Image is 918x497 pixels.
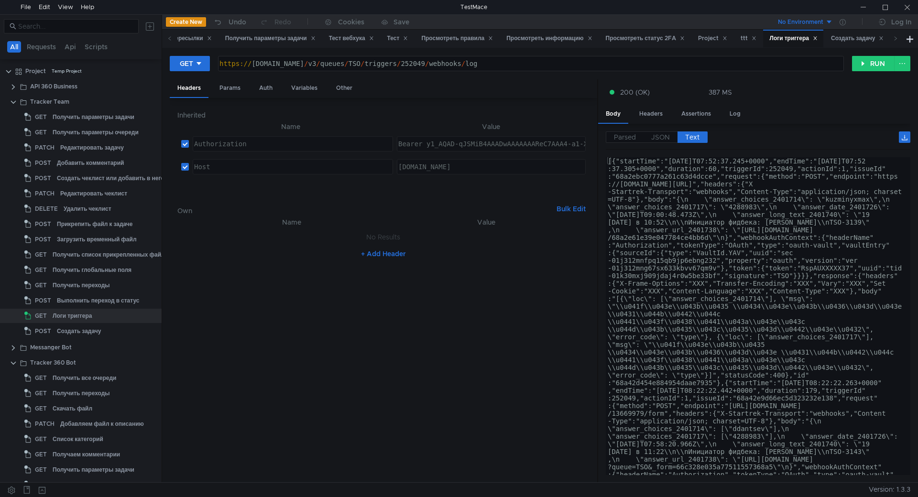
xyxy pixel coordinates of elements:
span: GET [35,432,47,446]
span: GET [35,278,47,292]
span: POST [35,217,51,231]
div: GET [180,58,193,69]
button: Scripts [82,41,110,53]
div: Undo [229,16,246,28]
div: Params [212,79,248,97]
button: Bulk Edit [553,203,590,215]
span: Parsed [614,133,636,141]
button: Create New [166,17,206,27]
div: Скачать файл [53,401,92,416]
span: POST [35,232,51,247]
div: Cookies [338,16,364,28]
button: All [7,41,21,53]
div: Save [393,19,409,25]
th: Value [393,121,590,132]
div: Тест [387,33,408,43]
button: No Environment [766,14,833,30]
div: Создать чеклист или добавить в него пункты [57,171,186,185]
span: JSON [651,133,670,141]
span: 200 (OK) [620,87,650,97]
div: Логи триггера [770,33,818,43]
div: Получить параметры задачи [53,463,134,477]
th: Name [189,121,393,132]
div: Найти задачи [57,478,95,492]
span: GET [35,386,47,400]
div: Получить переходы [53,278,110,292]
th: Value [391,216,582,228]
th: Name [193,216,391,228]
span: POST [35,324,51,338]
div: Other [328,79,360,97]
div: Просмотреть правила [421,33,493,43]
span: GET [35,463,47,477]
div: Получить глобальные поля [53,263,131,277]
div: Получить параметры очереди [53,125,139,140]
div: Assertions [674,105,719,123]
div: Выполнить переход в статус [57,293,139,308]
span: POST [35,478,51,492]
div: Редактировать задачу [60,140,124,155]
div: Tracker Team [30,95,69,109]
div: Получить параметры задачи [53,110,134,124]
input: Search... [18,21,133,32]
div: Temp Project [52,64,82,78]
div: Добавляем файл к описанию [60,417,144,431]
button: Redo [253,15,298,29]
button: Api [62,41,79,53]
span: GET [35,110,47,124]
h6: Own [177,205,553,216]
div: Headers [632,105,670,123]
span: PATCH [35,186,55,201]
div: Тест вебхука [329,33,374,43]
div: Просмотреть статус 2FA [606,33,685,43]
div: Redo [274,16,291,28]
div: Удалить чеклист [64,202,111,216]
div: 387 MS [709,88,732,97]
span: GET [35,125,47,140]
div: Прикрепить файл к задаче [57,217,133,231]
div: API 360 Business [30,79,77,94]
h6: Inherited [177,109,590,121]
div: Просмотреть информацию [506,33,592,43]
div: ttt [741,33,756,43]
span: Text [685,133,699,141]
button: + Add Header [357,248,410,259]
button: RUN [852,56,895,71]
div: Редактировать чеклист [60,186,127,201]
span: GET [35,248,47,262]
span: GET [35,371,47,385]
span: GET [35,263,47,277]
span: GET [35,309,47,323]
span: POST [35,156,51,170]
div: Получить параметры задачи [225,33,316,43]
div: Получить список прикрепленных файлов [53,248,172,262]
div: Body [598,105,628,124]
div: Логи триггера [53,309,92,323]
div: Variables [284,79,325,97]
button: Undo [206,15,253,29]
div: Project [698,33,727,43]
span: POST [35,293,51,308]
button: Requests [24,41,59,53]
div: No Environment [778,18,823,27]
div: Messanger Bot [30,340,72,355]
div: Добавить комментарий [57,156,124,170]
span: DELETE [35,202,58,216]
div: Tracker 360 Bot [30,356,76,370]
div: Получаем комментарии [53,447,120,462]
div: Загрузить временный файл [57,232,137,247]
span: PATCH [35,417,55,431]
span: GET [35,447,47,462]
div: Создать задачу [831,33,884,43]
div: Auth [251,79,280,97]
span: GET [35,401,47,416]
nz-embed-empty: No Results [366,233,400,241]
div: Получить все очереди [53,371,117,385]
span: POST [35,171,51,185]
div: Project [25,64,46,78]
div: Log [722,105,748,123]
div: Получить переходы [53,386,110,400]
div: Список категорий [53,432,103,446]
span: PATCH [35,140,55,155]
button: GET [170,56,210,71]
